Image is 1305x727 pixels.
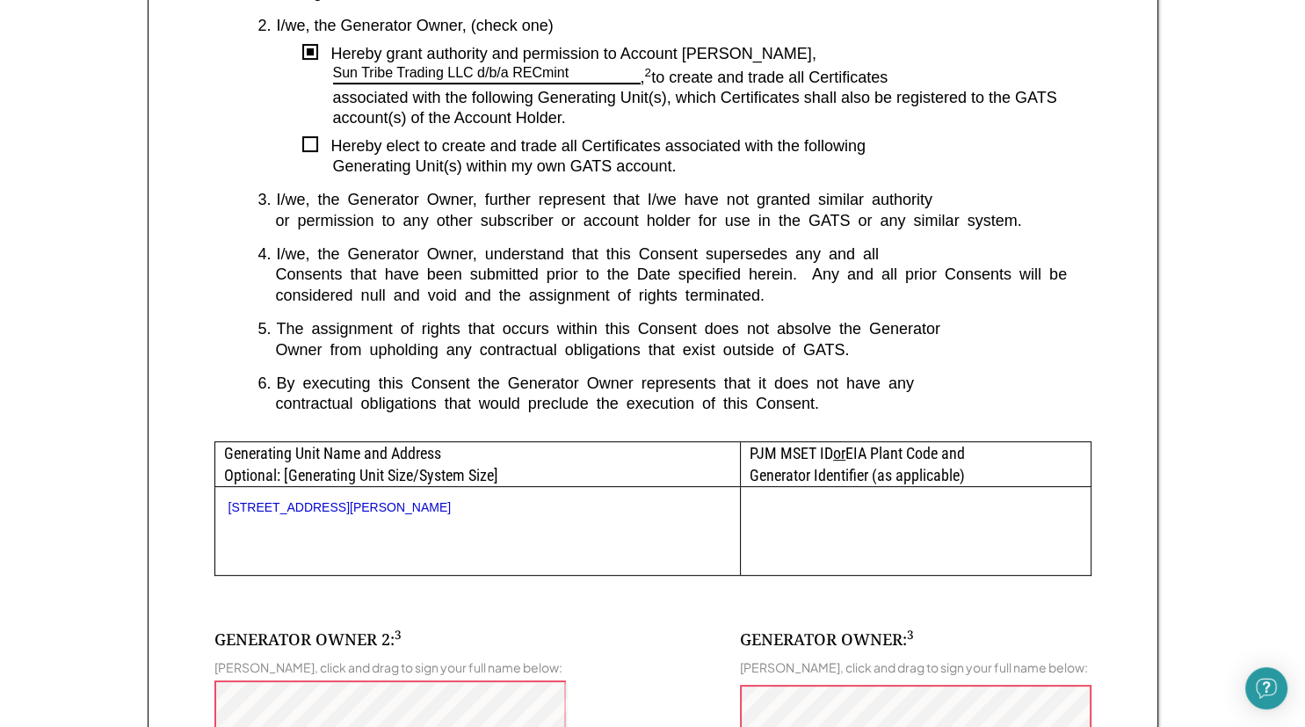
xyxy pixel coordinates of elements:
div: , [641,69,652,88]
div: GENERATOR OWNER: [740,629,914,651]
div: 2. [258,16,272,36]
div: Hereby grant authority and permission to Account [PERSON_NAME], [318,44,1091,64]
div: PJM MSET ID EIA Plant Code and Generator Identifier (as applicable) [741,442,1090,486]
div: I/we, the Generator Owner, understand that this Consent supersedes any and all [277,244,1091,265]
div: Generating Unit(s) within my own GATS account. [333,156,1091,177]
div: 3. [258,190,272,210]
u: or [833,444,845,462]
div: Sun Tribe Trading LLC d/b/a RECmint [333,64,569,83]
div: 6. [258,374,272,394]
div: or permission to any other subscriber or account holder for use in the GATS or any similar system. [258,211,1091,231]
div: Generating Unit Name and Address Optional: [Generating Unit Size/System Size] [215,442,741,486]
div: contractual obligations that would preclude the execution of this Consent. [258,394,1091,414]
div: [PERSON_NAME], click and drag to sign your full name below: [740,659,1088,675]
div: Open Intercom Messenger [1245,667,1287,709]
sup: 3 [395,627,402,643]
div: I/we, the Generator Owner, (check one) [277,16,1091,36]
sup: 2 [645,66,652,79]
div: [PERSON_NAME], click and drag to sign your full name below: [214,659,562,675]
div: 5. [258,319,272,339]
div: By executing this Consent the Generator Owner represents that it does not have any [277,374,1091,394]
div: [STREET_ADDRESS][PERSON_NAME] [228,500,728,515]
sup: 3 [907,627,914,643]
div: Owner from upholding any contractual obligations that exist outside of GATS. [258,340,1091,360]
div: to create and trade all Certificates [651,69,1091,88]
div: Hereby elect to create and trade all Certificates associated with the following [318,136,1091,156]
div: I/we, the Generator Owner, further represent that I/we have not granted similar authority [277,190,1091,210]
div: The assignment of rights that occurs within this Consent does not absolve the Generator [277,319,1091,339]
div: associated with the following Generating Unit(s), which Certificates shall also be registered to ... [333,88,1091,129]
div: GENERATOR OWNER 2: [214,629,402,651]
div: Consents that have been submitted prior to the Date specified herein. Any and all prior Consents ... [258,265,1091,306]
div: 4. [258,244,272,265]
